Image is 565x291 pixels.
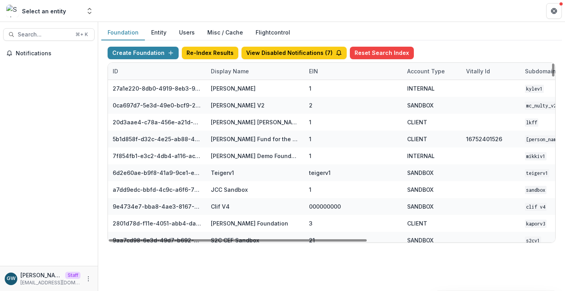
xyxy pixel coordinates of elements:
div: Teigerv1 [211,169,234,177]
div: a7dd9edc-bbfd-4c9c-a6f6-76d0743bf1cd [113,186,201,194]
div: [PERSON_NAME] Fund for the Blind [211,135,300,143]
div: INTERNAL [407,152,435,160]
p: [EMAIL_ADDRESS][DOMAIN_NAME] [20,279,80,286]
div: 21 [309,236,315,244]
div: 27a1e220-8db0-4919-8eb3-9f29ee33f7b0 [113,84,201,93]
div: teigerv1 [309,169,331,177]
button: Search... [3,28,95,41]
button: Notifications [3,47,95,60]
div: ID [108,67,123,75]
div: [PERSON_NAME] [211,84,256,93]
div: 000000000 [309,202,341,211]
img: Select an entity [6,5,19,17]
div: SANDBOX [407,169,433,177]
div: 20d3aae4-c78a-456e-a21d-91c97a6a725f [113,118,201,126]
div: Grace Willig [7,276,16,281]
div: 1 [309,186,311,194]
div: CLIENT [407,118,427,126]
div: EIN [304,63,402,80]
button: Users [173,25,201,40]
button: Get Help [546,3,562,19]
code: mikkiv1 [525,152,547,160]
div: SANDBOX [407,236,433,244]
button: View Disabled Notifications (7) [241,47,347,59]
div: SANDBOX [407,186,433,194]
div: 16752401526 [466,135,502,143]
div: 9e4734e7-bba8-4ae3-8167-95d86cec7b4b [113,202,201,211]
p: Staff [65,272,80,279]
button: Open entity switcher [84,3,95,19]
div: [PERSON_NAME] Foundation [211,219,288,227]
div: Account Type [402,63,461,80]
div: Vitally Id [461,63,520,80]
a: Flightcontrol [256,28,290,36]
div: 5b1d858f-d32c-4e25-ab88-434536713791 [113,135,201,143]
div: [PERSON_NAME] [PERSON_NAME] Family Foundation [211,118,300,126]
code: lkff [525,118,538,127]
div: EIN [304,67,323,75]
div: Select an entity [22,7,66,15]
button: Re-Index Results [182,47,238,59]
div: Account Type [402,67,450,75]
code: kylev1 [525,85,544,93]
div: 2 [309,101,313,109]
div: ⌘ + K [74,30,90,39]
div: Display Name [206,67,254,75]
span: Search... [18,31,71,38]
div: INTERNAL [407,84,435,93]
button: Misc / Cache [201,25,249,40]
p: [PERSON_NAME] [20,271,62,279]
div: 0ca697d7-5e3d-49e0-bcf9-217f69e92d71 [113,101,201,109]
div: Vitally Id [461,67,495,75]
button: Reset Search Index [350,47,414,59]
div: 2801d78d-f11e-4051-abb4-dab00da98882 [113,219,201,227]
div: 9aa7cd98-6e3d-49d7-b692-3e5f3d1facd4 [113,236,201,244]
div: JCC Sandbox [211,186,248,194]
div: CLIENT [407,219,427,227]
div: Clif V4 [211,202,230,211]
code: teigerv1 [525,169,549,177]
div: Subdomain [520,67,561,75]
div: ID [108,63,206,80]
div: CLIENT [407,135,427,143]
div: [PERSON_NAME] Demo Foundation [211,152,300,160]
button: More [84,274,93,284]
div: 7f854fb1-e3c2-4db4-a116-aca576521abc [113,152,201,160]
code: sandbox [525,186,547,194]
code: s2cv1 [525,236,541,245]
div: Display Name [206,63,304,80]
button: Entity [145,25,173,40]
div: 1 [309,135,311,143]
div: SANDBOX [407,101,433,109]
div: [PERSON_NAME] V2 [211,101,265,109]
div: 1 [309,118,311,126]
button: Foundation [101,25,145,40]
div: 3 [309,219,313,227]
code: kaporv3 [525,220,547,228]
div: SANDBOX [407,202,433,211]
div: S2C CEF Sandbox [211,236,259,244]
code: [PERSON_NAME] [525,135,563,144]
span: Notifications [16,50,91,57]
div: 1 [309,152,311,160]
div: 1 [309,84,311,93]
code: mc_nulty_v2 [525,102,558,110]
button: Create Foundation [108,47,179,59]
div: 6d2e60ae-b9f8-41a9-9ce1-e608d0f20ec5 [113,169,201,177]
code: Clif V4 [525,203,547,211]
